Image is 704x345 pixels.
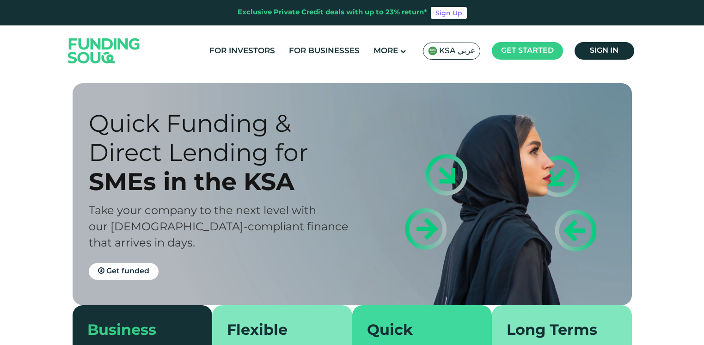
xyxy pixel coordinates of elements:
[575,42,634,60] a: Sign in
[59,27,149,74] img: Logo
[428,46,437,55] img: SA Flag
[373,47,398,55] span: More
[238,7,427,18] div: Exclusive Private Credit deals with up to 23% return*
[89,206,349,249] span: Take your company to the next level with our [DEMOGRAPHIC_DATA]-compliant finance that arrives in...
[590,47,618,54] span: Sign in
[431,7,467,19] a: Sign Up
[439,46,475,56] span: KSA عربي
[501,47,554,54] span: Get started
[89,263,159,280] a: Get funded
[89,109,368,167] div: Quick Funding & Direct Lending for
[106,268,149,275] span: Get funded
[287,43,362,59] a: For Businesses
[89,167,368,196] div: SMEs in the KSA
[207,43,277,59] a: For Investors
